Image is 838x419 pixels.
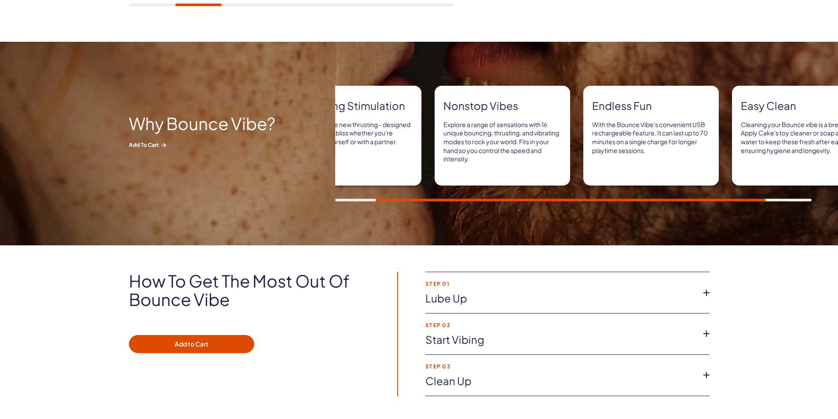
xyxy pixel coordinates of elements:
a: Lube up [425,291,695,306]
strong: Step 02 [425,322,695,328]
a: Clean up [425,374,695,389]
strong: Endless fun [592,98,710,113]
strong: Satisfying stimulation [295,98,413,113]
h2: Why Bounce Vibe? [129,114,287,132]
p: With the Bounce Vibe's convenient USB rechargeable feature, It can last up to 70 minutes on a sin... [592,120,710,155]
strong: Nonstop vibes [443,98,561,113]
p: Explore a range of sensations with 16 unique bouncing, thrusting, and vibrating modes to rock you... [443,120,561,164]
h2: How to get the most out of bounce vibe [129,272,373,309]
strong: Step 03 [425,364,695,369]
button: Add to Cart [129,335,254,353]
a: Start vibing [425,332,695,347]
span: Add to Cart [129,141,287,149]
strong: Step 01 [425,281,695,287]
p: Bouncing is the new thrusting - designed for toe curling bliss whether you're playing by yourself... [295,120,413,146]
